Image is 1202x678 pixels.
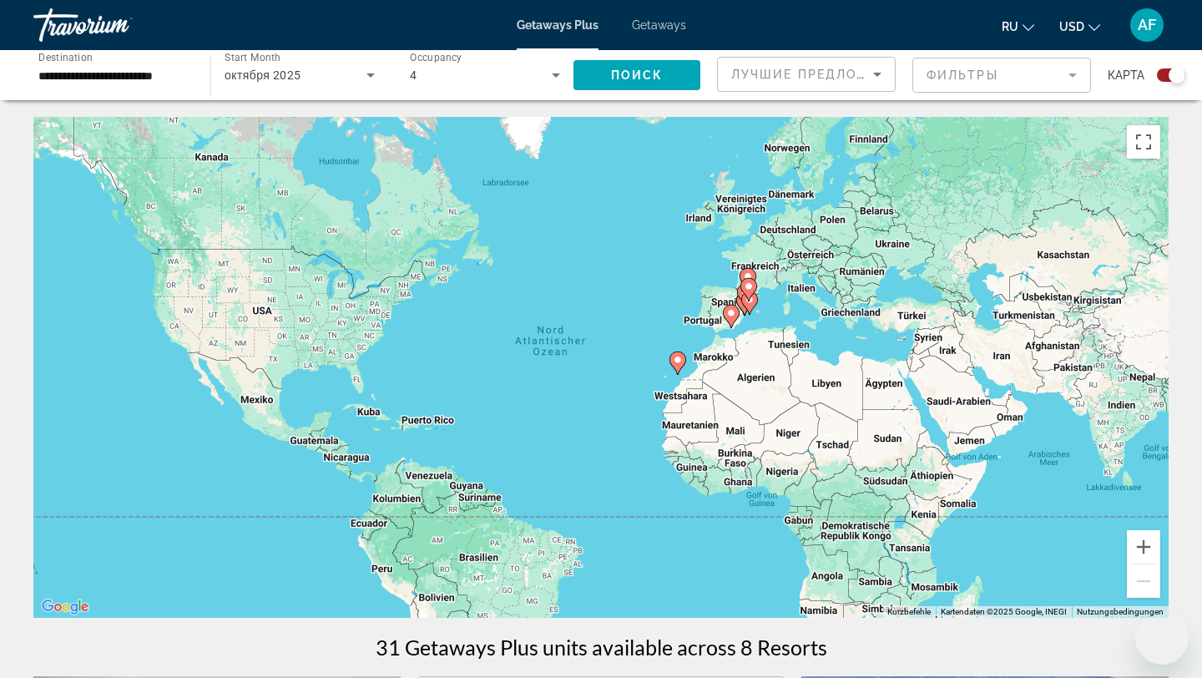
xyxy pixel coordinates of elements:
button: Change language [1002,14,1034,38]
button: Kurzbefehle [887,606,931,618]
button: Vollbildansicht ein/aus [1127,125,1160,159]
span: AF [1138,17,1156,33]
span: Kartendaten ©2025 Google, INEGI [941,607,1067,616]
a: Travorium [33,3,200,47]
a: Getaways [632,18,686,32]
span: Лучшие предложения [731,68,909,81]
button: Поиск [573,60,700,90]
iframe: Schaltfläche zum Öffnen des Messaging-Fensters [1135,611,1189,665]
span: октября 2025 [225,68,301,82]
span: Start Month [225,52,280,63]
button: User Menu [1125,8,1169,43]
mat-select: Sort by [731,64,881,84]
button: Change currency [1059,14,1100,38]
img: Google [38,596,93,618]
span: ru [1002,20,1018,33]
button: Vergrößern [1127,530,1160,564]
a: Dieses Gebiet in Google Maps öffnen (in neuem Fenster) [38,596,93,618]
span: карта [1108,63,1144,87]
h1: 31 Getaways Plus units available across 8 Resorts [376,635,827,660]
span: Destination [38,51,93,63]
button: Filter [912,57,1091,94]
span: Поиск [611,68,664,82]
a: Getaways Plus [517,18,598,32]
span: Occupancy [410,52,462,63]
button: Verkleinern [1127,564,1160,598]
span: USD [1059,20,1084,33]
span: 4 [410,68,417,82]
a: Nutzungsbedingungen (wird in neuem Tab geöffnet) [1077,607,1164,616]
